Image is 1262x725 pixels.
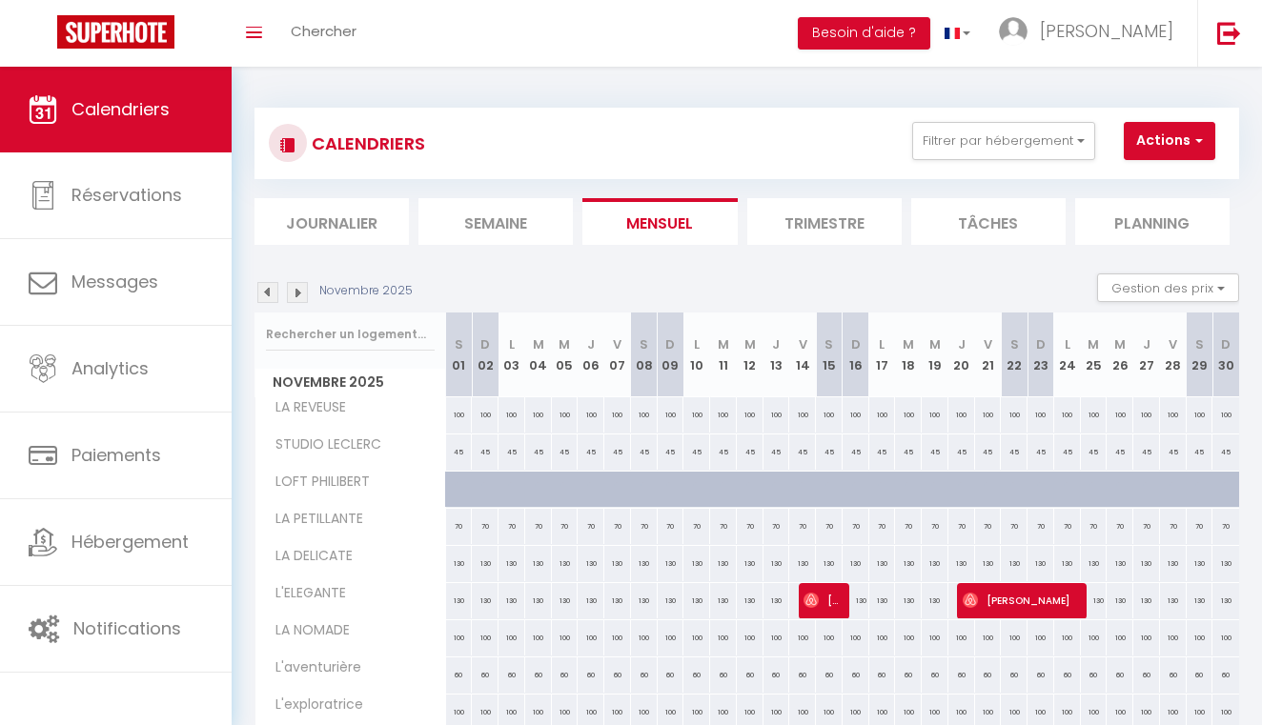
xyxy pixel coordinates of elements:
[258,695,368,715] span: L'exploratrice
[816,546,843,581] div: 130
[658,397,684,433] div: 100
[552,312,579,397] th: 05
[1001,509,1028,544] div: 70
[578,583,604,618] div: 130
[552,657,579,693] div: 60
[640,335,648,353] abbr: S
[895,620,922,655] div: 100
[578,620,604,655] div: 100
[975,546,1002,581] div: 130
[922,509,948,544] div: 70
[658,509,684,544] div: 70
[1160,397,1187,433] div: 100
[1212,546,1239,581] div: 130
[631,434,658,470] div: 45
[895,657,922,693] div: 60
[1212,509,1239,544] div: 70
[710,509,737,544] div: 70
[255,369,445,396] span: Novembre 2025
[1160,657,1187,693] div: 60
[1054,434,1081,470] div: 45
[1054,657,1081,693] div: 60
[895,546,922,581] div: 130
[1107,509,1133,544] div: 70
[499,657,525,693] div: 60
[446,546,473,581] div: 130
[71,97,170,121] span: Calendriers
[71,356,149,380] span: Analytics
[578,657,604,693] div: 60
[1133,583,1160,618] div: 130
[254,198,409,245] li: Journalier
[1160,312,1187,397] th: 28
[71,270,158,293] span: Messages
[1081,583,1108,618] div: 130
[948,620,975,655] div: 100
[789,657,816,693] div: 60
[1107,312,1133,397] th: 26
[744,335,756,353] abbr: M
[1075,198,1230,245] li: Planning
[525,583,552,618] div: 130
[307,122,425,165] h3: CALENDRIERS
[683,434,710,470] div: 45
[710,583,737,618] div: 130
[455,335,463,353] abbr: S
[631,509,658,544] div: 70
[578,546,604,581] div: 130
[763,434,790,470] div: 45
[843,312,869,397] th: 16
[789,434,816,470] div: 45
[1054,546,1081,581] div: 130
[658,620,684,655] div: 100
[472,546,499,581] div: 130
[922,546,948,581] div: 130
[1143,335,1150,353] abbr: J
[710,546,737,581] div: 130
[472,620,499,655] div: 100
[843,620,869,655] div: 100
[604,312,631,397] th: 07
[499,620,525,655] div: 100
[525,397,552,433] div: 100
[843,657,869,693] div: 60
[1221,335,1231,353] abbr: D
[789,546,816,581] div: 130
[737,509,763,544] div: 70
[948,312,975,397] th: 20
[658,312,684,397] th: 09
[499,434,525,470] div: 45
[737,583,763,618] div: 130
[869,434,896,470] div: 45
[604,620,631,655] div: 100
[1081,312,1108,397] th: 25
[903,335,914,353] abbr: M
[499,312,525,397] th: 03
[472,434,499,470] div: 45
[1187,509,1213,544] div: 70
[499,546,525,581] div: 130
[1001,397,1028,433] div: 100
[789,509,816,544] div: 70
[604,583,631,618] div: 130
[1081,434,1108,470] div: 45
[604,509,631,544] div: 70
[922,312,948,397] th: 19
[869,312,896,397] th: 17
[1217,21,1241,45] img: logout
[843,509,869,544] div: 70
[1133,312,1160,397] th: 27
[843,434,869,470] div: 45
[975,312,1002,397] th: 21
[15,8,72,65] button: Ouvrir le widget de chat LiveChat
[1028,657,1054,693] div: 60
[499,509,525,544] div: 70
[922,657,948,693] div: 60
[1187,434,1213,470] div: 45
[869,583,896,618] div: 130
[319,282,413,300] p: Novembre 2025
[789,397,816,433] div: 100
[71,183,182,207] span: Réservations
[1107,620,1133,655] div: 100
[525,509,552,544] div: 70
